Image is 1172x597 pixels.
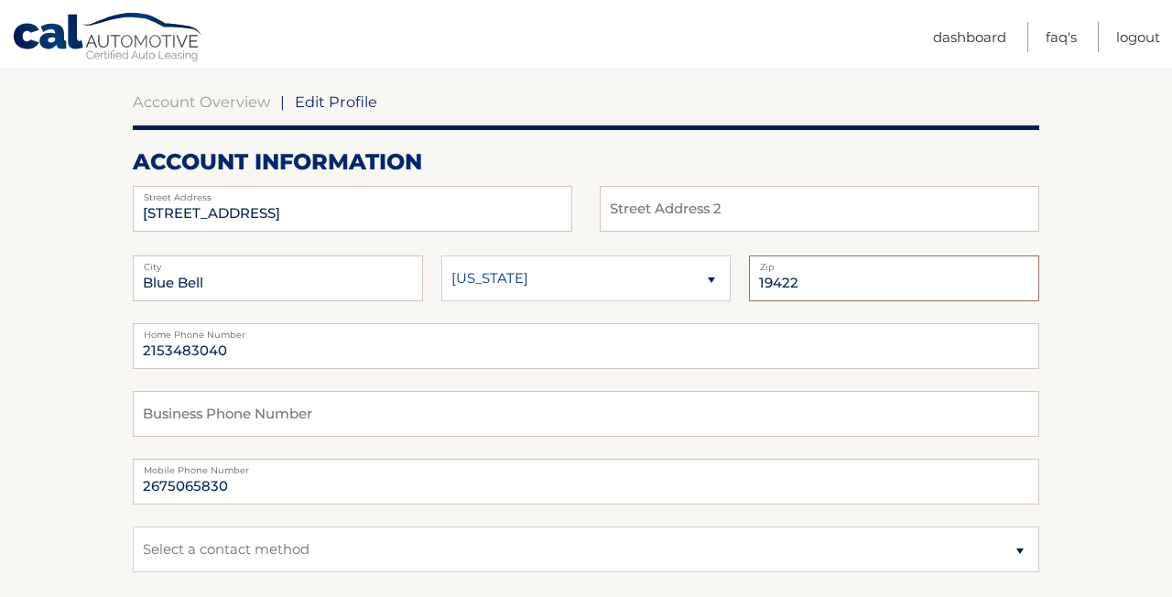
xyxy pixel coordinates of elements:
[280,92,285,111] span: |
[933,22,1006,52] a: Dashboard
[133,255,423,301] input: City
[133,323,1039,369] input: Home Phone Number
[133,186,572,232] input: Street Address 2
[133,148,1039,176] h2: account information
[749,255,1039,270] label: Zip
[1046,22,1077,52] a: FAQ's
[600,186,1039,232] input: Street Address 2
[133,255,423,270] label: City
[133,323,1039,338] label: Home Phone Number
[133,459,1039,473] label: Mobile Phone Number
[295,92,377,111] span: Edit Profile
[133,459,1039,505] input: Mobile Phone Number
[12,12,204,65] a: Cal Automotive
[749,255,1039,301] input: Zip
[1116,22,1160,52] a: Logout
[133,92,270,111] a: Account Overview
[133,391,1039,437] input: Business Phone Number
[133,186,572,201] label: Street Address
